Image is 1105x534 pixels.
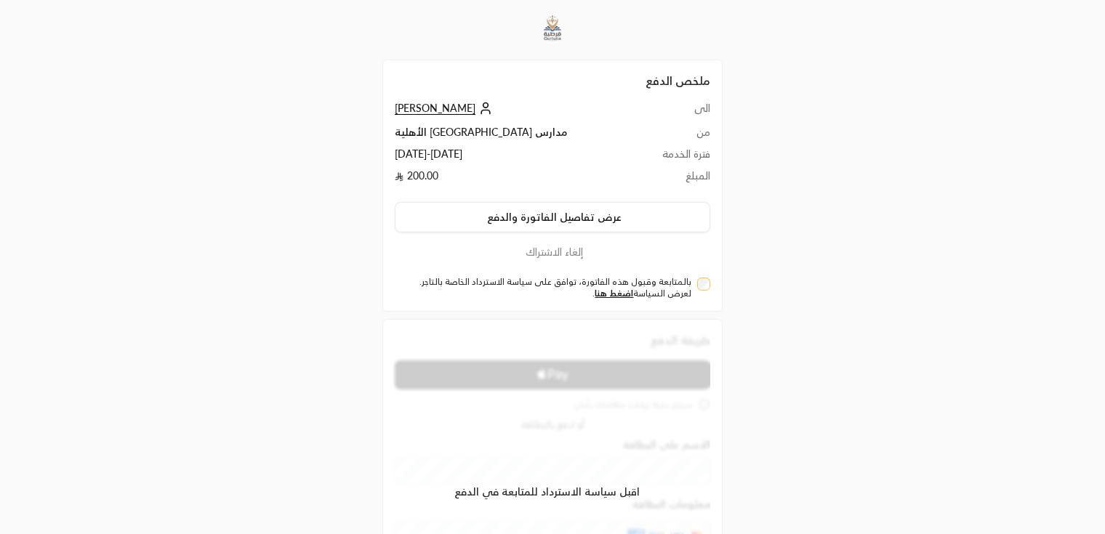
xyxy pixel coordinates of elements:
[595,288,633,299] a: اضغط هنا
[395,125,641,147] td: مدارس [GEOGRAPHIC_DATA] الأهلية
[641,147,710,169] td: فترة الخدمة
[395,102,475,115] span: [PERSON_NAME]
[395,147,641,169] td: [DATE] - [DATE]
[395,72,710,89] h2: ملخص الدفع
[395,102,496,114] a: [PERSON_NAME]
[533,9,572,48] img: Company Logo
[395,244,710,260] button: إلغاء الاشتراك
[641,169,710,190] td: المبلغ
[641,101,710,125] td: الى
[641,125,710,147] td: من
[454,485,640,499] span: اقبل سياسة الاسترداد للمتابعة في الدفع
[395,202,710,232] button: عرض تفاصيل الفاتورة والدفع
[395,169,641,190] td: 200.00
[401,276,691,299] label: بالمتابعة وقبول هذه الفاتورة، توافق على سياسة الاسترداد الخاصة بالتاجر. لعرض السياسة .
